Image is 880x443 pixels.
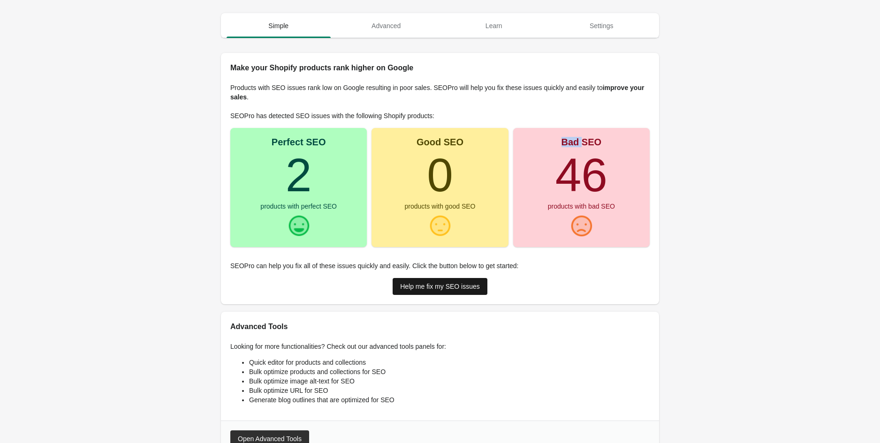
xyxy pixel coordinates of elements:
div: Perfect SEO [272,137,326,147]
span: Learn [442,17,546,34]
turbo-frame: 46 [555,149,607,201]
span: Simple [227,17,331,34]
li: Generate blog outlines that are optimized for SEO [249,395,650,405]
div: products with bad SEO [548,203,615,210]
p: SEOPro has detected SEO issues with the following Shopify products: [230,111,650,120]
div: products with good SEO [405,203,476,210]
turbo-frame: 0 [427,149,453,201]
p: SEOPro can help you fix all of these issues quickly and easily. Click the button below to get sta... [230,261,650,270]
h2: Make your Shopify products rank higher on Google [230,62,650,74]
div: products with perfect SEO [260,203,337,210]
button: Advanced [333,14,440,38]
li: Quick editor for products and collections [249,358,650,367]
h2: Advanced Tools [230,321,650,332]
span: Settings [550,17,654,34]
li: Bulk optimize products and collections for SEO [249,367,650,376]
turbo-frame: 2 [286,149,312,201]
div: Good SEO [417,137,463,147]
div: Help me fix my SEO issues [400,283,480,290]
button: Simple [225,14,333,38]
div: Open Advanced Tools [238,435,302,443]
button: Settings [548,14,656,38]
li: Bulk optimize URL for SEO [249,386,650,395]
li: Bulk optimize image alt-text for SEO [249,376,650,386]
div: Looking for more functionalities? Check out our advanced tools panels for: [221,332,659,420]
span: Advanced [334,17,439,34]
a: Help me fix my SEO issues [393,278,487,295]
p: Products with SEO issues rank low on Google resulting in poor sales. SEOPro will help you fix the... [230,83,650,102]
div: Bad SEO [561,137,602,147]
button: Learn [440,14,548,38]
